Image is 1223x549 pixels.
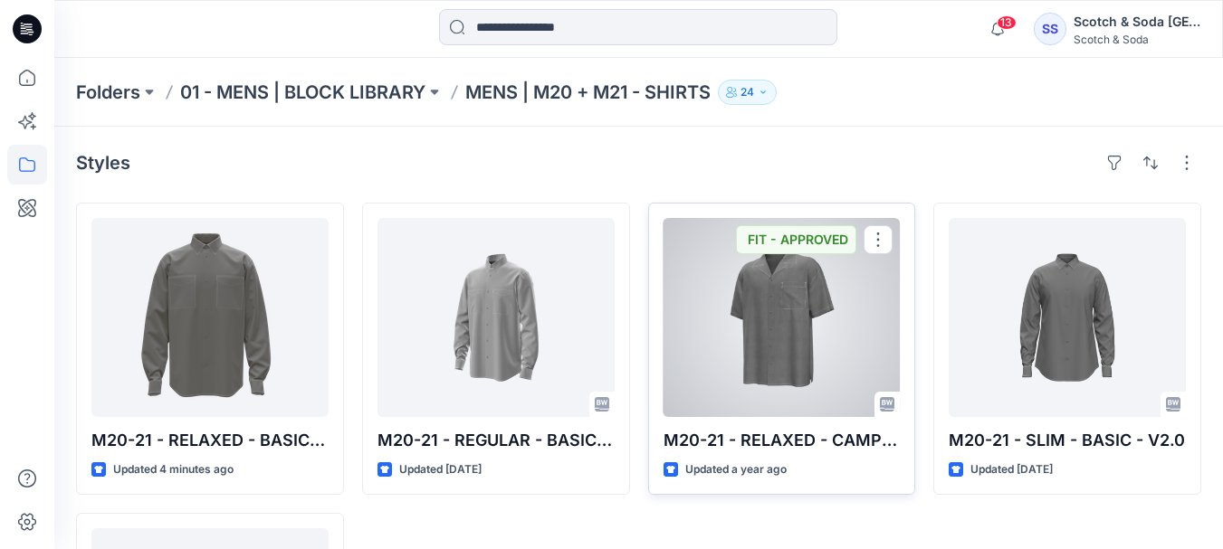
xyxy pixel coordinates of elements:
[76,152,130,174] h4: Styles
[1074,11,1200,33] div: Scotch & Soda [GEOGRAPHIC_DATA]
[949,428,1186,453] p: M20-21 - SLIM - BASIC - V2.0
[76,80,140,105] a: Folders
[399,460,482,479] p: Updated [DATE]
[740,82,754,102] p: 24
[664,218,901,417] a: M20-21 - RELAXED - CAMP - 2.0
[970,460,1053,479] p: Updated [DATE]
[465,80,711,105] p: MENS | M20 + M21 - SHIRTS
[377,218,615,417] a: M20-21 - REGULAR - BASIC - V2.0
[949,218,1186,417] a: M20-21 - SLIM - BASIC - V2.0
[377,428,615,453] p: M20-21 - REGULAR - BASIC - V2.0
[1074,33,1200,46] div: Scotch & Soda
[685,460,787,479] p: Updated a year ago
[718,80,777,105] button: 24
[91,218,329,417] a: M20-21 - RELAXED - BASIC - V2-1
[180,80,425,105] a: 01 - MENS | BLOCK LIBRARY
[664,428,901,453] p: M20-21 - RELAXED - CAMP - 2.0
[91,428,329,453] p: M20-21 - RELAXED - BASIC - V2-1
[1034,13,1066,45] div: SS
[113,460,234,479] p: Updated 4 minutes ago
[997,15,1017,30] span: 13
